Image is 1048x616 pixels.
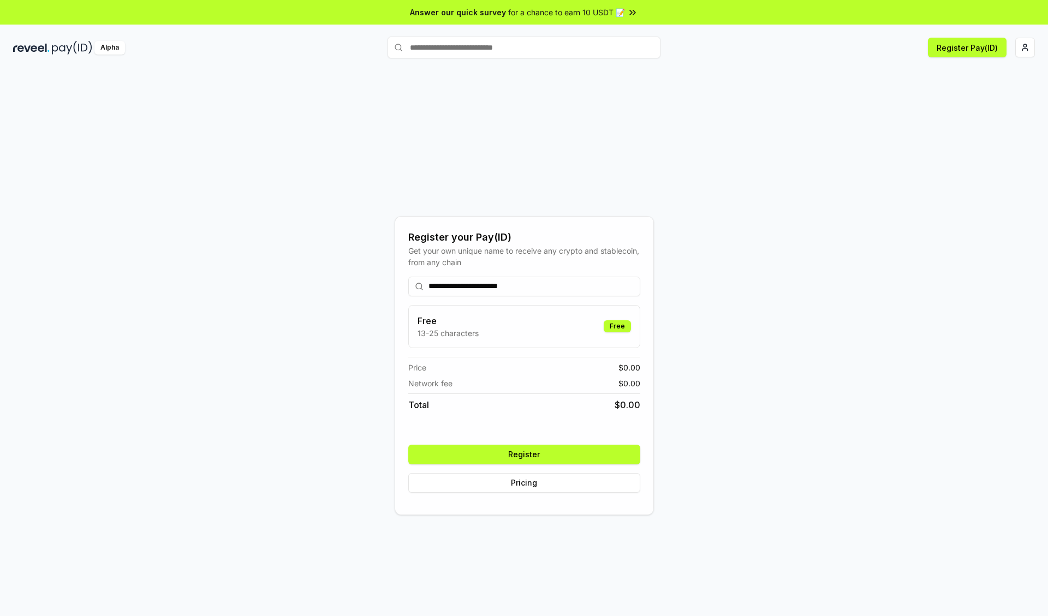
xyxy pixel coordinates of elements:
[615,398,640,411] span: $ 0.00
[94,41,125,55] div: Alpha
[408,445,640,464] button: Register
[618,378,640,389] span: $ 0.00
[408,473,640,493] button: Pricing
[408,362,426,373] span: Price
[604,320,631,332] div: Free
[408,245,640,268] div: Get your own unique name to receive any crypto and stablecoin, from any chain
[410,7,506,18] span: Answer our quick survey
[408,230,640,245] div: Register your Pay(ID)
[618,362,640,373] span: $ 0.00
[418,314,479,327] h3: Free
[508,7,625,18] span: for a chance to earn 10 USDT 📝
[418,327,479,339] p: 13-25 characters
[928,38,1007,57] button: Register Pay(ID)
[408,398,429,411] span: Total
[13,41,50,55] img: reveel_dark
[408,378,452,389] span: Network fee
[52,41,92,55] img: pay_id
